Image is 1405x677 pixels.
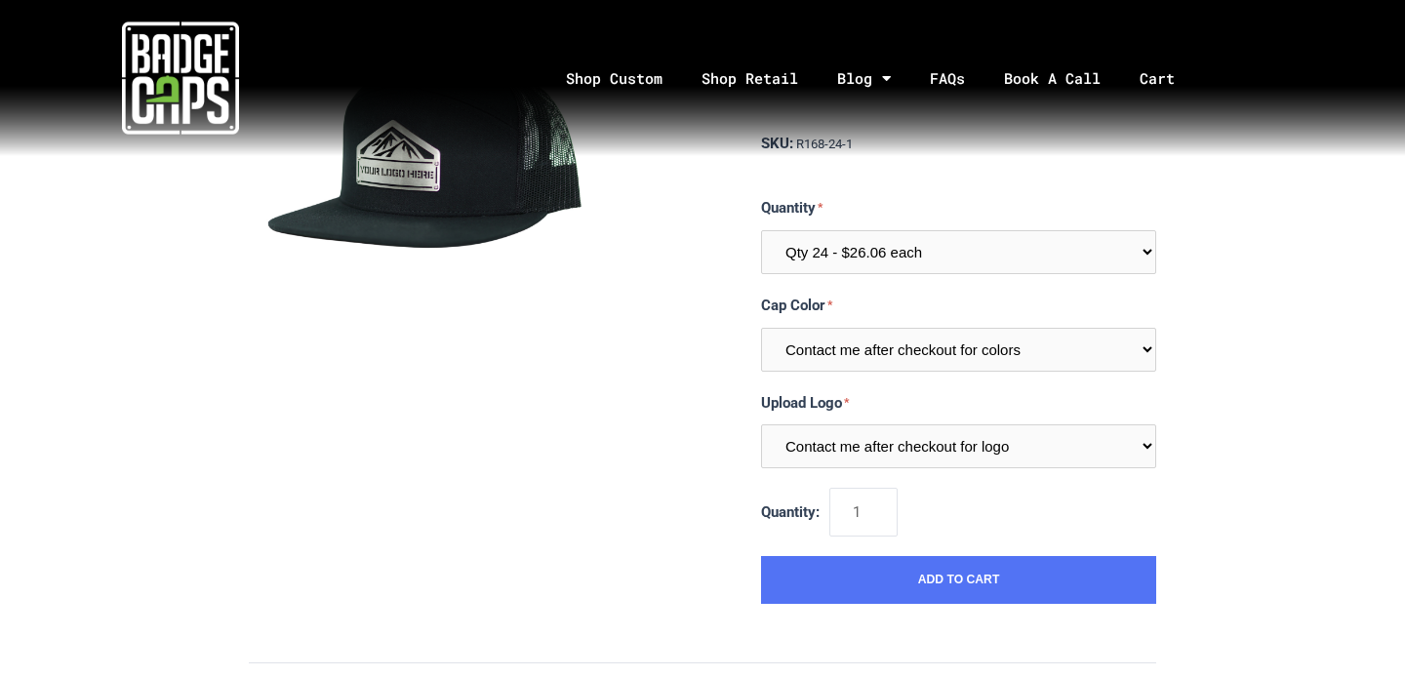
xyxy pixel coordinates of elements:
[361,27,1405,130] nav: Menu
[984,27,1120,130] a: Book A Call
[761,196,1156,220] label: Quantity
[682,27,818,130] a: Shop Retail
[1120,27,1219,130] a: Cart
[761,294,1156,318] label: Cap Color
[761,503,820,521] span: Quantity:
[818,27,910,130] a: Blog
[546,27,682,130] a: Shop Custom
[910,27,984,130] a: FAQs
[1307,583,1405,677] iframe: Chat Widget
[761,556,1156,605] button: Add to Cart
[761,391,1156,416] label: Upload Logo
[122,20,239,137] img: badgecaps white logo with green acccent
